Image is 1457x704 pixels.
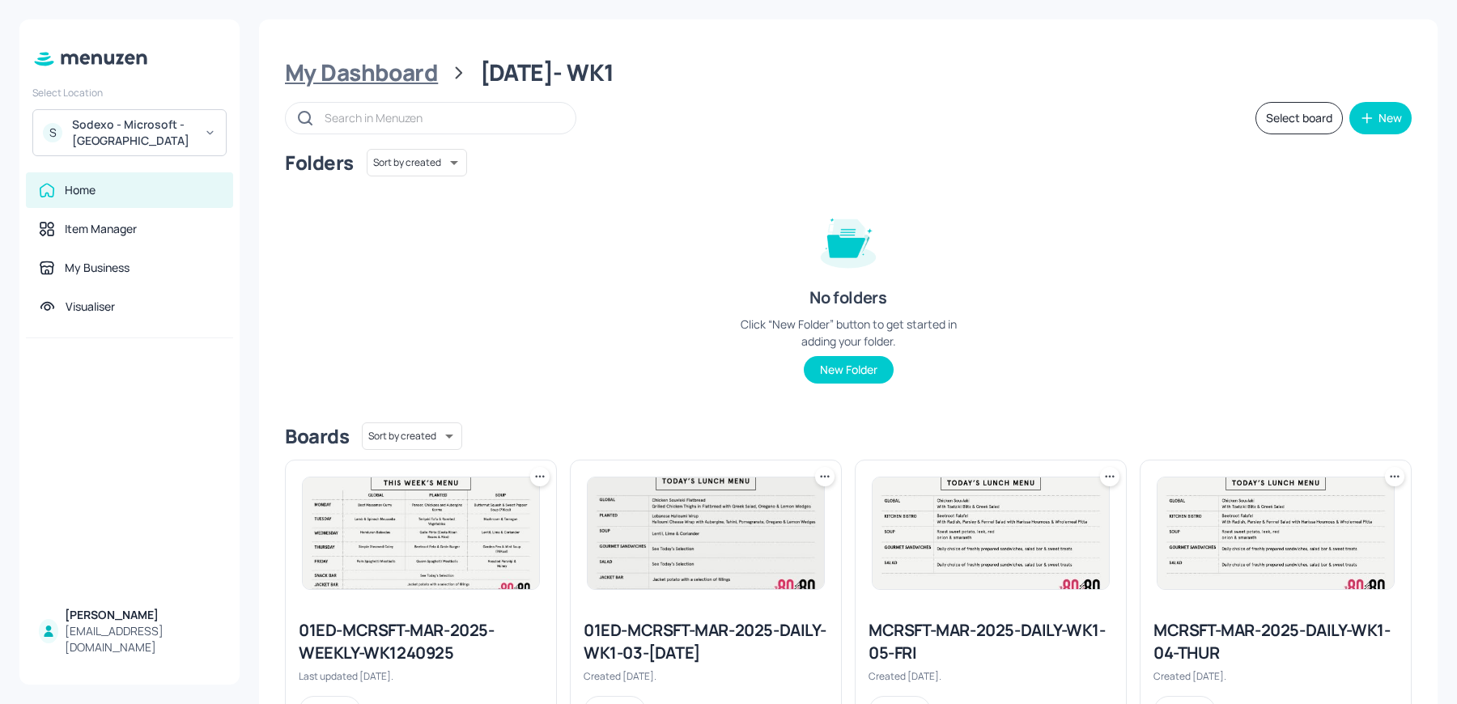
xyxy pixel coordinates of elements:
div: Select Location [32,86,227,100]
div: Click “New Folder” button to get started in adding your folder. [727,316,970,350]
img: 2024-10-01-1727797764693fs9rxby33s8.jpeg [873,477,1109,589]
div: 01ED-MCRSFT-MAR-2025-DAILY-WK1-03-[DATE] [584,619,828,664]
img: 2024-10-01-1727797764693fs9rxby33s8.jpeg [1158,477,1394,589]
div: [EMAIL_ADDRESS][DOMAIN_NAME] [65,623,220,655]
img: 2025-08-27-1756294607896mppp1engxgd.jpeg [588,477,824,589]
div: Item Manager [65,221,137,237]
button: Select board [1255,102,1343,134]
div: New [1378,112,1402,124]
div: My Business [65,260,130,276]
div: Created [DATE]. [869,669,1113,683]
button: New Folder [804,356,894,384]
div: Created [DATE]. [1153,669,1398,683]
div: [DATE]- WK1 [480,58,614,87]
div: 01ED-MCRSFT-MAR-2025-WEEKLY-WK1240925 [299,619,543,664]
div: Last updated [DATE]. [299,669,543,683]
div: Visualiser [66,299,115,315]
button: New [1349,102,1412,134]
input: Search in Menuzen [325,106,559,129]
div: My Dashboard [285,58,438,87]
div: Home [65,182,96,198]
div: Sort by created [362,420,462,452]
div: No folders [809,286,886,309]
img: folder-empty [808,199,889,280]
div: Sort by created [367,146,467,179]
div: Sodexo - Microsoft - [GEOGRAPHIC_DATA] [72,117,194,149]
div: Folders [285,150,354,176]
div: MCRSFT-MAR-2025-DAILY-WK1-04-THUR [1153,619,1398,664]
div: Created [DATE]. [584,669,828,683]
div: S [43,123,62,142]
img: 2025-09-24-1758709961809q7emamgp7u.jpeg [303,477,539,589]
div: Boards [285,423,349,449]
div: MCRSFT-MAR-2025-DAILY-WK1-05-FRI [869,619,1113,664]
div: [PERSON_NAME] [65,607,220,623]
